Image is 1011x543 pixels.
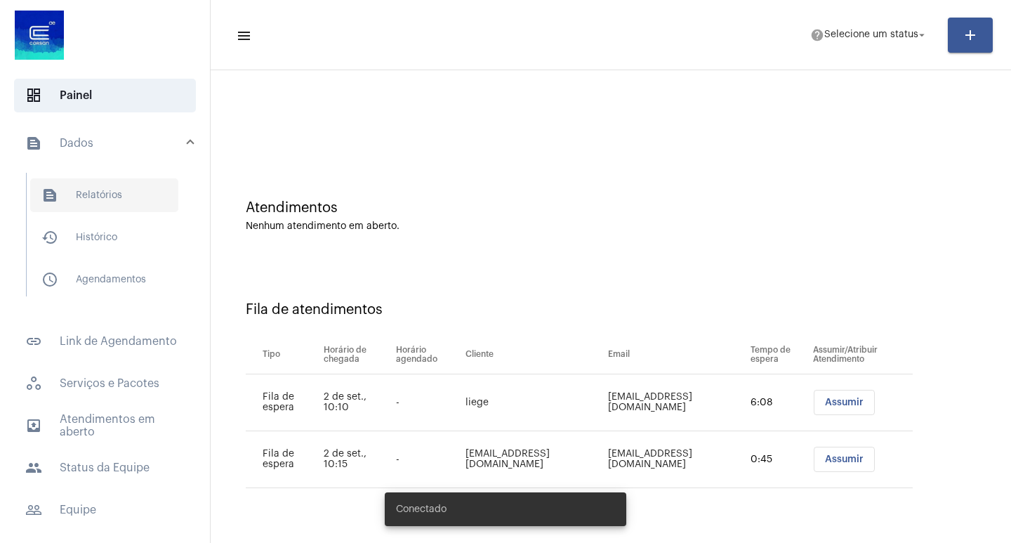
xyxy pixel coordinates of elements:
[604,335,747,374] th: Email
[25,459,42,476] mat-icon: sidenav icon
[462,431,604,488] td: [EMAIL_ADDRESS][DOMAIN_NAME]
[41,187,58,204] mat-icon: sidenav icon
[14,79,196,112] span: Painel
[747,374,810,431] td: 6:08
[462,335,604,374] th: Cliente
[814,390,875,415] button: Assumir
[396,502,447,516] span: Conectado
[25,375,42,392] span: sidenav icon
[320,431,392,488] td: 2 de set., 10:15
[813,447,913,472] mat-chip-list: selection
[246,221,976,232] div: Nenhum atendimento em aberto.
[14,325,196,358] span: Link de Agendamento
[30,263,178,296] span: Agendamentos
[236,27,250,44] mat-icon: sidenav icon
[25,333,42,350] mat-icon: sidenav icon
[11,7,67,63] img: d4669ae0-8c07-2337-4f67-34b0df7f5ae4.jpeg
[392,335,462,374] th: Horário agendado
[604,431,747,488] td: [EMAIL_ADDRESS][DOMAIN_NAME]
[30,178,178,212] span: Relatórios
[246,431,320,488] td: Fila de espera
[824,30,918,40] span: Selecione um status
[8,121,210,166] mat-expansion-panel-header: sidenav iconDados
[825,454,864,464] span: Assumir
[810,335,913,374] th: Assumir/Atribuir Atendimento
[246,200,976,216] div: Atendimentos
[916,29,928,41] mat-icon: arrow_drop_down
[14,409,196,443] span: Atendimentos em aberto
[462,374,604,431] td: liege
[246,374,320,431] td: Fila de espera
[30,221,178,254] span: Histórico
[25,502,42,518] mat-icon: sidenav icon
[41,229,58,246] mat-icon: sidenav icon
[14,451,196,485] span: Status da Equipe
[14,493,196,527] span: Equipe
[320,335,392,374] th: Horário de chegada
[802,21,937,49] button: Selecione um status
[25,135,42,152] mat-icon: sidenav icon
[25,87,42,104] span: sidenav icon
[392,431,462,488] td: -
[747,431,810,488] td: 0:45
[825,398,864,407] span: Assumir
[747,335,810,374] th: Tempo de espera
[25,417,42,434] mat-icon: sidenav icon
[8,166,210,316] div: sidenav iconDados
[41,271,58,288] mat-icon: sidenav icon
[810,28,824,42] mat-icon: help
[814,447,875,472] button: Assumir
[25,135,187,152] mat-panel-title: Dados
[320,374,392,431] td: 2 de set., 10:10
[246,335,320,374] th: Tipo
[246,302,976,318] div: Fila de atendimentos
[14,367,196,400] span: Serviços e Pacotes
[962,27,979,44] mat-icon: add
[392,374,462,431] td: -
[604,374,747,431] td: [EMAIL_ADDRESS][DOMAIN_NAME]
[813,390,913,415] mat-chip-list: selection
